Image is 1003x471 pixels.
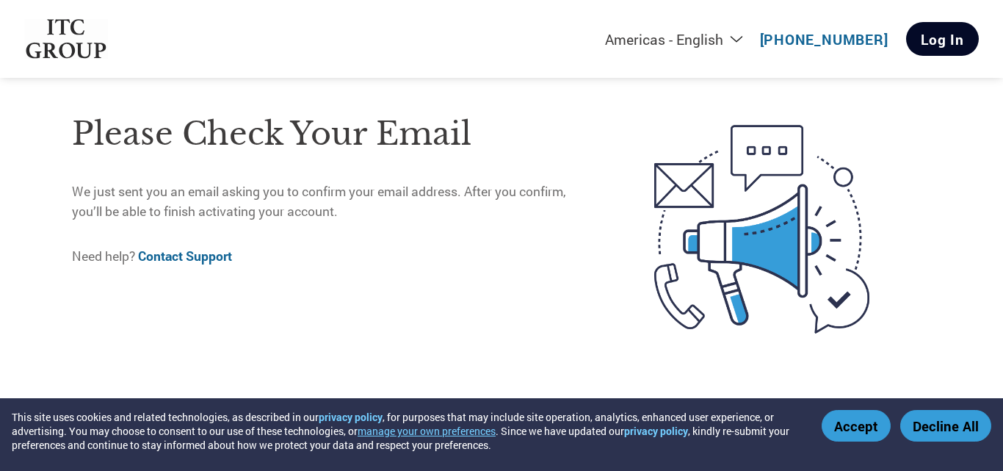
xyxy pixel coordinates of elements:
a: privacy policy [319,410,383,424]
a: [PHONE_NUMBER] [760,30,888,48]
button: manage your own preferences [358,424,496,438]
a: Log In [906,22,979,56]
div: This site uses cookies and related technologies, as described in our , for purposes that may incl... [12,410,800,452]
img: open-email [593,98,931,360]
a: privacy policy [624,424,688,438]
p: We just sent you an email asking you to confirm your email address. After you confirm, you’ll be ... [72,182,593,221]
p: Need help? [72,247,593,266]
img: ITC Group [24,19,108,60]
h1: Please check your email [72,110,593,158]
a: Contact Support [138,248,232,265]
button: Decline All [900,410,991,442]
button: Accept [822,410,891,442]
